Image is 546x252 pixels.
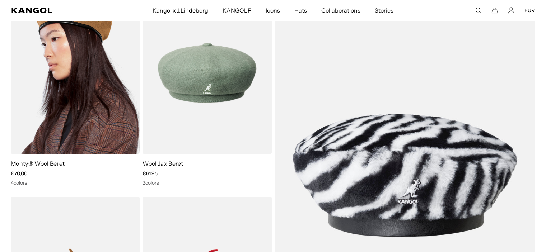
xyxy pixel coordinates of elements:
button: EUR [524,7,535,14]
div: 4 colors [11,180,140,186]
span: €70,00 [11,170,27,177]
div: 2 colors [143,180,271,186]
a: Account [508,7,514,14]
summary: Search here [475,7,481,14]
a: Wool Jax Beret [143,160,183,167]
span: €61,95 [143,170,158,177]
button: Cart [491,7,498,14]
a: Kangol [11,8,101,13]
a: Monty® Wool Beret [11,160,65,167]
